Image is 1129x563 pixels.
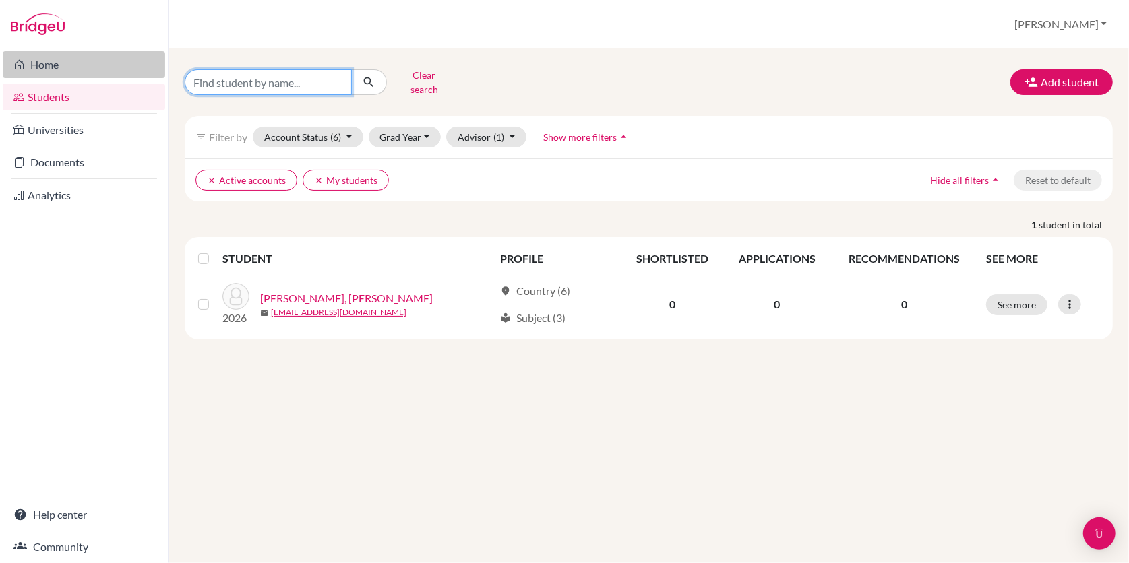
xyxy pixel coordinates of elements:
[989,173,1002,187] i: arrow_drop_up
[1083,517,1116,550] div: Open Intercom Messenger
[260,309,268,317] span: mail
[978,242,1107,275] th: SEE MORE
[492,242,621,275] th: PROFILE
[1039,218,1113,232] span: student in total
[387,65,462,100] button: Clear search
[1008,11,1113,37] button: [PERSON_NAME]
[493,131,504,143] span: (1)
[185,69,352,95] input: Find student by name...
[839,296,970,312] p: 0
[369,127,441,147] button: Grad Year
[207,176,216,185] i: clear
[543,131,617,143] span: Show more filters
[222,310,249,326] p: 2026
[260,290,433,306] a: [PERSON_NAME], [PERSON_NAME]
[11,13,65,35] img: Bridge-U
[500,310,566,326] div: Subject (3)
[314,176,324,185] i: clear
[209,131,247,143] span: Filter by
[3,501,165,528] a: Help center
[3,117,165,143] a: Universities
[723,275,830,334] td: 0
[617,130,630,143] i: arrow_drop_up
[303,170,389,191] button: clearMy students
[532,127,642,147] button: Show more filtersarrow_drop_up
[446,127,526,147] button: Advisor(1)
[831,242,978,275] th: RECOMMENDATIONS
[3,149,165,176] a: Documents
[621,275,723,334] td: 0
[1014,170,1102,191] button: Reset to default
[986,294,1047,315] button: See more
[930,174,989,186] span: Hide all filters
[919,170,1014,191] button: Hide all filtersarrow_drop_up
[3,182,165,209] a: Analytics
[1010,69,1113,95] button: Add student
[3,51,165,78] a: Home
[195,131,206,142] i: filter_list
[3,533,165,560] a: Community
[723,242,830,275] th: APPLICATIONS
[271,306,406,319] a: [EMAIL_ADDRESS][DOMAIN_NAME]
[222,283,249,310] img: WANG, Lanruo
[500,283,570,299] div: Country (6)
[1031,218,1039,232] strong: 1
[3,84,165,110] a: Students
[500,286,511,296] span: location_on
[253,127,363,147] button: Account Status(6)
[222,242,492,275] th: STUDENT
[621,242,723,275] th: SHORTLISTED
[330,131,341,143] span: (6)
[195,170,297,191] button: clearActive accounts
[500,312,511,323] span: local_library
